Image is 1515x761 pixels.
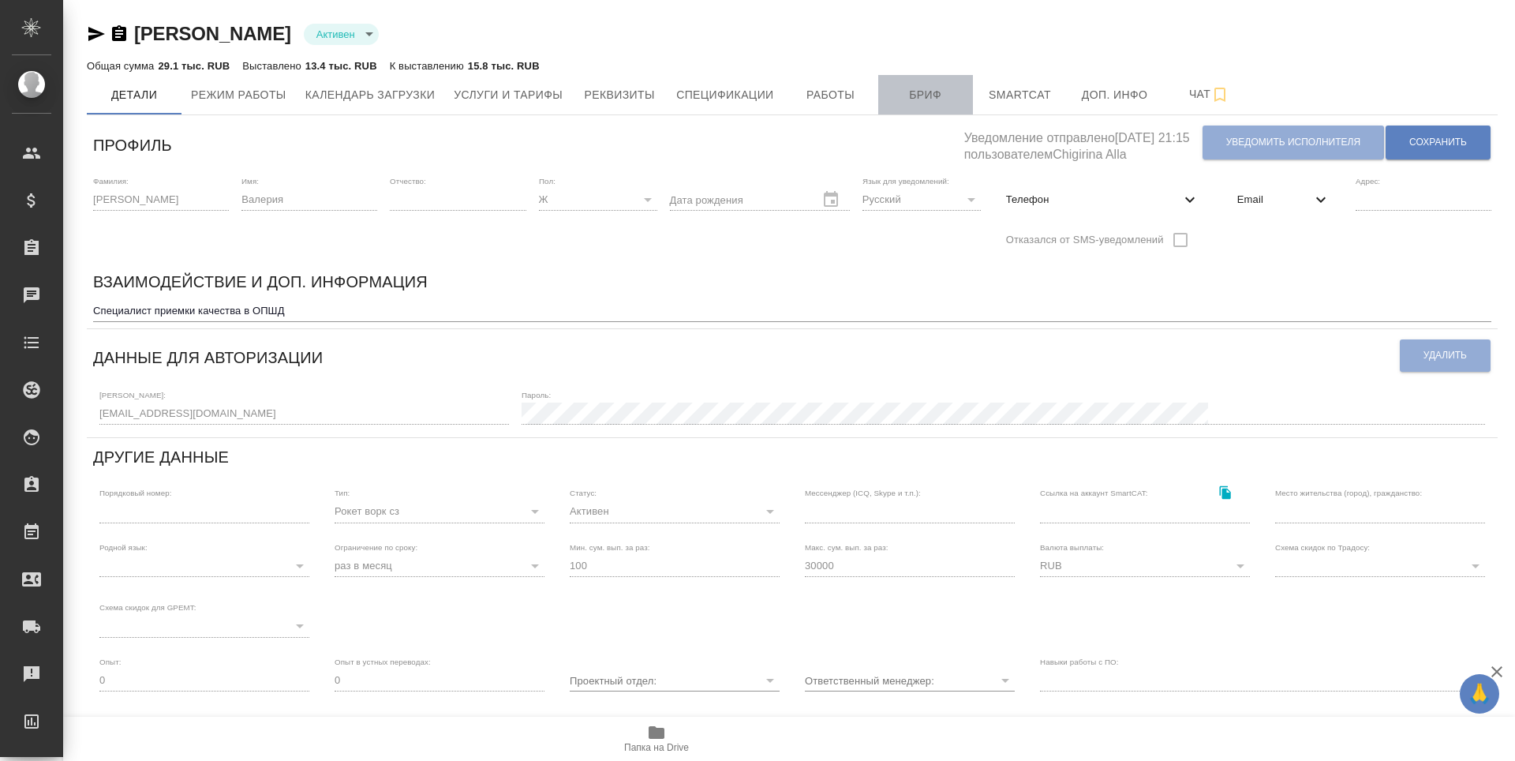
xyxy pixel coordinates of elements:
div: Рокет ворк сз [335,500,544,523]
h6: Взаимодействие и доп. информация [93,269,428,294]
p: Общая сумма [87,60,158,72]
span: Чат [1172,84,1248,104]
p: 29.1 тыс. RUB [158,60,230,72]
h5: Уведомление отправлено [DATE] 21:15 пользователем Chigirina Alla [964,122,1202,163]
span: Спецификации [676,85,773,105]
button: Активен [312,28,360,41]
label: Место жительства (город), гражданство: [1275,489,1422,497]
label: Язык для уведомлений: [862,177,949,185]
label: Навыки работы с ПО: [1040,658,1119,665]
label: Схема скидок по Традосу: [1275,543,1370,551]
label: [PERSON_NAME]: [99,391,166,399]
span: Услуги и тарифы [454,85,563,105]
button: Скопировать ссылку [1209,476,1241,508]
label: Мин. сум. вып. за раз: [570,543,650,551]
div: раз в месяц [335,555,544,577]
p: Выставлено [242,60,305,72]
label: Макс. сум. вып. за раз: [805,543,888,551]
label: Адрес: [1356,177,1380,185]
div: Активен [304,24,379,45]
label: Мессенджер (ICQ, Skype и т.п.): [805,489,921,497]
label: Ограничение по сроку: [335,543,417,551]
textarea: Специалист приемки качества в ОПШД [93,305,1491,317]
h6: Профиль [93,133,172,158]
button: Скопировать ссылку [110,24,129,43]
span: Работы [793,85,869,105]
h6: Данные для авторизации [93,345,323,370]
span: Отказался от SMS-уведомлений [1006,232,1164,248]
div: Активен [570,500,780,523]
span: 🙏 [1466,677,1493,710]
label: Ссылка на аккаунт SmartCAT: [1040,489,1148,497]
button: 🙏 [1460,674,1499,714]
div: Email [1225,182,1343,217]
p: 15.8 тыс. RUB [468,60,540,72]
span: Календарь загрузки [305,85,436,105]
label: Фамилия: [93,177,129,185]
label: Пол: [539,177,555,185]
label: Родной язык: [99,543,148,551]
label: Опыт в устных переводах: [335,658,431,665]
p: 13.4 тыс. RUB [305,60,377,72]
button: Скопировать ссылку для ЯМессенджера [87,24,106,43]
h6: Другие данные [93,444,229,470]
button: Папка на Drive [590,717,723,761]
button: Сохранить [1386,126,1491,159]
label: Отчество: [390,177,426,185]
span: Сохранить [1409,136,1467,149]
label: Статус: [570,489,597,497]
label: Тип: [335,489,350,497]
label: Валюта выплаты: [1040,543,1104,551]
div: Ж [539,189,657,211]
label: Порядковый номер: [99,489,171,497]
div: Телефон [993,182,1212,217]
p: К выставлению [390,60,468,72]
label: Имя: [241,177,259,185]
span: Доп. инфо [1077,85,1153,105]
span: Режим работы [191,85,286,105]
label: Пароль: [522,391,551,399]
a: [PERSON_NAME] [134,23,291,44]
div: RUB [1040,555,1250,577]
span: Бриф [888,85,963,105]
span: Email [1237,192,1311,208]
span: Папка на Drive [624,742,689,753]
span: Smartcat [982,85,1058,105]
label: Опыт: [99,658,122,665]
span: Телефон [1006,192,1180,208]
span: Детали [96,85,172,105]
span: Реквизиты [582,85,657,105]
div: Русский [862,189,981,211]
label: Схема скидок для GPEMT: [99,604,196,612]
